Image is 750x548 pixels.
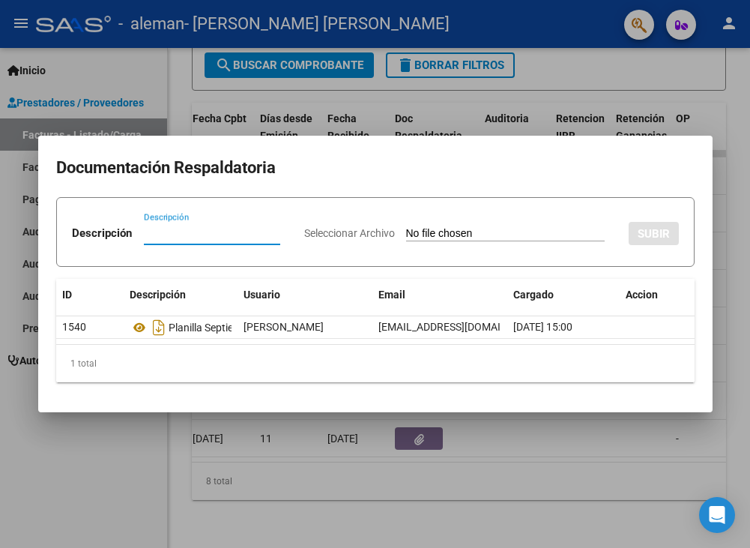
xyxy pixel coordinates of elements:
div: Open Intercom Messenger [699,497,735,533]
datatable-header-cell: Accion [620,279,695,311]
datatable-header-cell: Usuario [238,279,372,311]
span: [PERSON_NAME] [244,321,324,333]
span: SUBIR [638,227,670,241]
datatable-header-cell: ID [56,279,124,311]
span: Email [378,289,405,301]
div: 1 total [56,345,695,382]
span: [DATE] 15:00 [513,321,572,333]
button: SUBIR [629,222,679,245]
span: Accion [626,289,658,301]
span: Usuario [244,289,280,301]
div: Planilla Septiembre [130,316,232,340]
i: Descargar documento [149,316,169,340]
span: Descripción [130,289,186,301]
span: Cargado [513,289,554,301]
span: [EMAIL_ADDRESS][DOMAIN_NAME] [378,321,545,333]
datatable-header-cell: Cargado [507,279,620,311]
datatable-header-cell: Descripción [124,279,238,311]
p: Descripción [72,225,132,242]
h2: Documentación Respaldatoria [56,154,695,182]
span: ID [62,289,72,301]
datatable-header-cell: Email [372,279,507,311]
span: 1540 [62,321,86,333]
span: Seleccionar Archivo [304,227,395,239]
